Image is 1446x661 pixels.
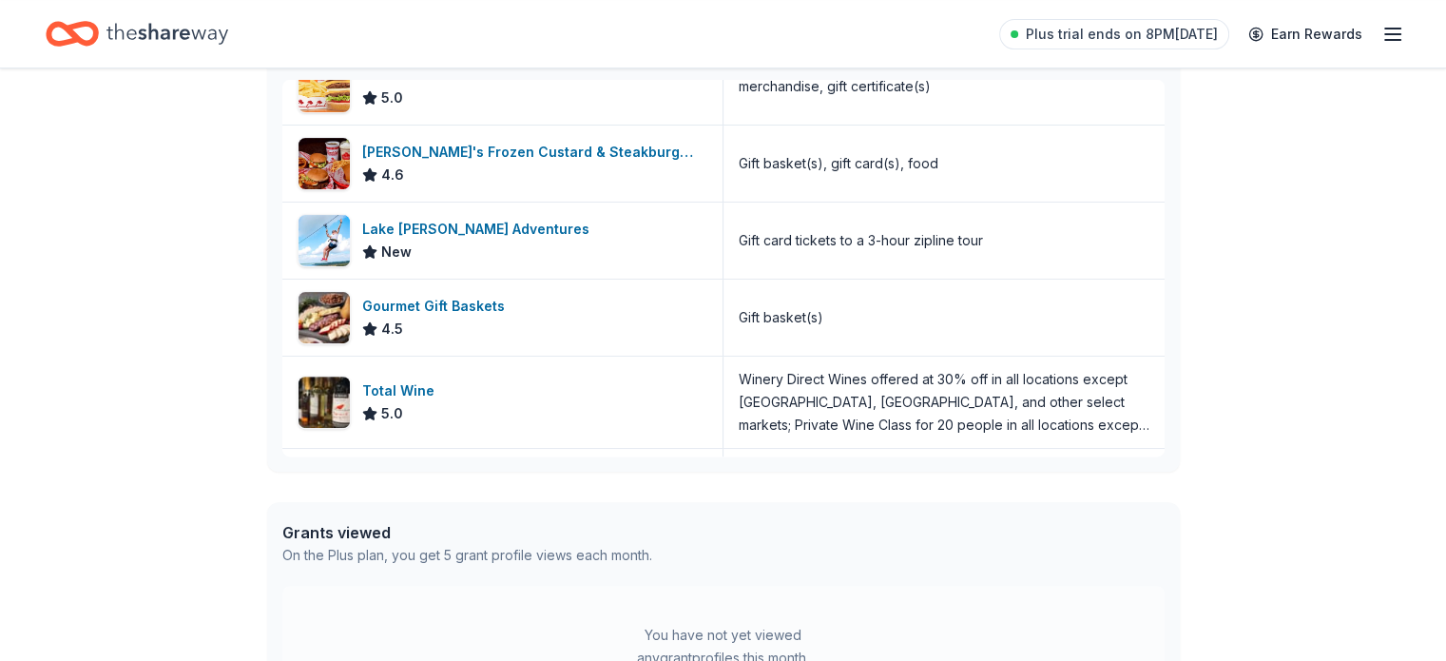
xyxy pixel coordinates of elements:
[1026,23,1218,46] span: Plus trial ends on 8PM[DATE]
[299,292,350,343] img: Image for Gourmet Gift Baskets
[739,306,823,329] div: Gift basket(s)
[362,379,442,402] div: Total Wine
[381,402,403,425] span: 5.0
[739,368,1149,437] div: Winery Direct Wines offered at 30% off in all locations except [GEOGRAPHIC_DATA], [GEOGRAPHIC_DAT...
[362,141,707,164] div: [PERSON_NAME]'s Frozen Custard & Steakburgers
[1237,17,1374,51] a: Earn Rewards
[362,295,512,318] div: Gourmet Gift Baskets
[362,218,597,241] div: Lake [PERSON_NAME] Adventures
[299,138,350,189] img: Image for Freddy's Frozen Custard & Steakburgers
[299,61,350,112] img: Image for In-N-Out
[299,377,350,428] img: Image for Total Wine
[282,521,652,544] div: Grants viewed
[46,11,228,56] a: Home
[381,164,404,186] span: 4.6
[381,87,403,109] span: 5.0
[299,215,350,266] img: Image for Lake Travis Zipline Adventures
[381,318,403,340] span: 4.5
[381,241,412,263] span: New
[282,544,652,567] div: On the Plus plan, you get 5 grant profile views each month.
[739,75,931,98] div: merchandise, gift certificate(s)
[739,229,983,252] div: Gift card tickets to a 3-hour zipline tour
[739,152,938,175] div: Gift basket(s), gift card(s), food
[999,19,1229,49] a: Plus trial ends on 8PM[DATE]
